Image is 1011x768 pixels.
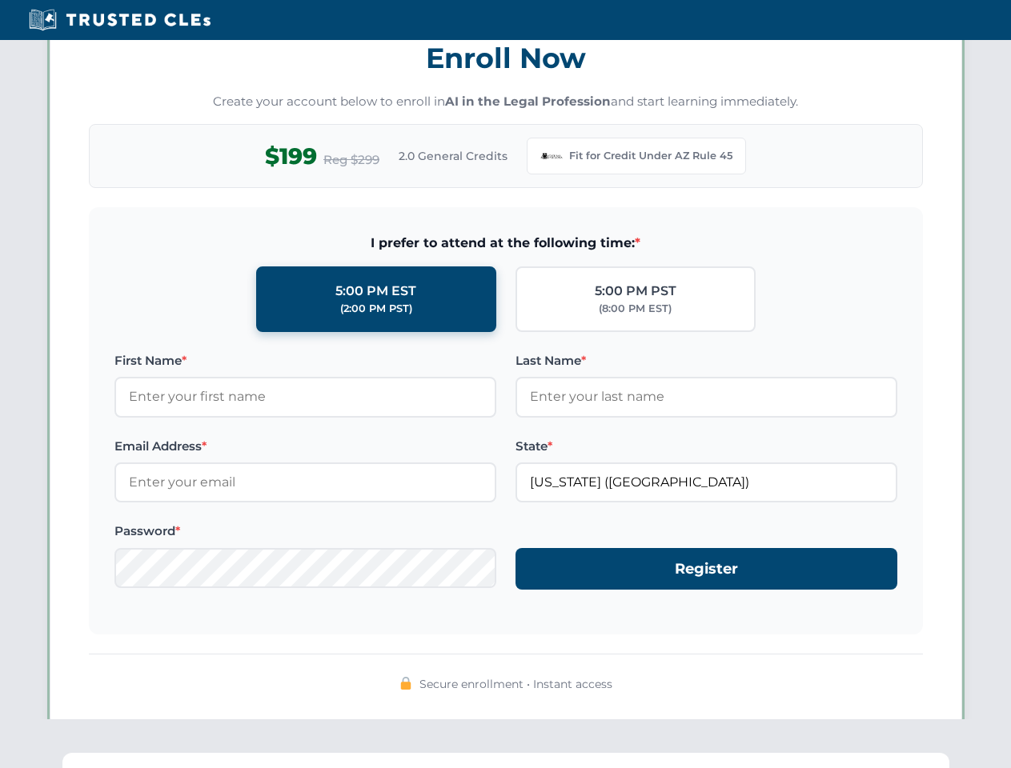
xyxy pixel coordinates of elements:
[114,233,897,254] span: I prefer to attend at the following time:
[516,351,897,370] label: Last Name
[24,8,215,32] img: Trusted CLEs
[89,93,923,111] p: Create your account below to enroll in and start learning immediately.
[265,138,317,174] span: $199
[114,437,496,456] label: Email Address
[114,522,496,541] label: Password
[516,437,897,456] label: State
[89,33,923,83] h3: Enroll Now
[516,377,897,417] input: Enter your last name
[340,301,412,317] div: (2:00 PM PST)
[445,94,611,109] strong: AI in the Legal Profession
[114,462,496,502] input: Enter your email
[114,351,496,370] label: First Name
[114,377,496,417] input: Enter your first name
[516,462,897,502] input: Arizona (AZ)
[569,148,732,164] span: Fit for Credit Under AZ Rule 45
[335,281,416,302] div: 5:00 PM EST
[399,677,412,690] img: 🔒
[323,150,379,170] span: Reg $299
[595,281,676,302] div: 5:00 PM PST
[599,301,672,317] div: (8:00 PM EST)
[540,145,563,167] img: Arizona Bar
[399,147,508,165] span: 2.0 General Credits
[419,675,612,693] span: Secure enrollment • Instant access
[516,548,897,590] button: Register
